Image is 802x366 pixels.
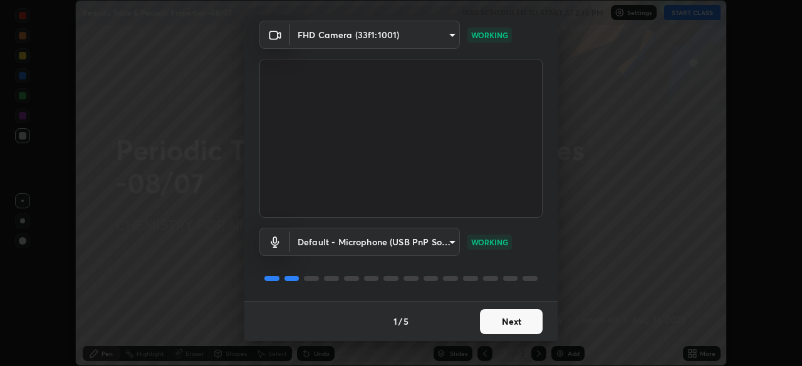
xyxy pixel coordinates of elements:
p: WORKING [471,236,508,248]
h4: 5 [404,315,409,328]
button: Next [480,309,543,334]
div: FHD Camera (33f1:1001) [290,228,460,256]
div: FHD Camera (33f1:1001) [290,21,460,49]
h4: 1 [393,315,397,328]
h4: / [398,315,402,328]
p: WORKING [471,29,508,41]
